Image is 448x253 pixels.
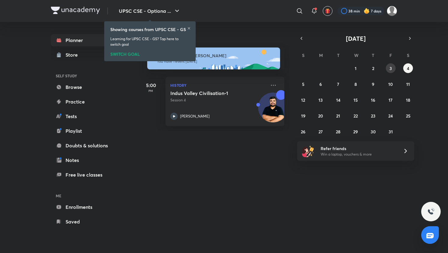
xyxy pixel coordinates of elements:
[351,63,361,73] button: October 1, 2025
[388,113,393,119] abbr: October 24, 2025
[51,125,122,137] a: Playlist
[51,169,122,181] a: Free live classes
[301,113,305,119] abbr: October 19, 2025
[170,82,266,89] p: History
[51,201,122,213] a: Enrollments
[351,79,361,89] button: October 8, 2025
[298,111,308,121] button: October 19, 2025
[386,111,396,121] button: October 24, 2025
[51,96,122,108] a: Practice
[298,95,308,105] button: October 12, 2025
[407,52,409,58] abbr: Saturday
[364,8,370,14] img: streak
[333,79,343,89] button: October 7, 2025
[51,216,122,228] a: Saved
[110,36,190,47] p: Learning for UPSC CSE - GS? Tap here to switch goal
[333,95,343,105] button: October 14, 2025
[298,127,308,136] button: October 26, 2025
[333,111,343,121] button: October 21, 2025
[319,52,323,58] abbr: Monday
[386,95,396,105] button: October 17, 2025
[51,49,122,61] a: Store
[316,111,325,121] button: October 20, 2025
[336,129,340,135] abbr: October 28, 2025
[110,26,186,33] h6: Showing courses from UPSC CSE - GS
[406,113,411,119] abbr: October 25, 2025
[316,79,325,89] button: October 6, 2025
[301,97,305,103] abbr: October 12, 2025
[351,127,361,136] button: October 29, 2025
[368,127,378,136] button: October 30, 2025
[318,97,323,103] abbr: October 13, 2025
[368,95,378,105] button: October 16, 2025
[388,81,393,87] abbr: October 10, 2025
[180,114,210,119] p: [PERSON_NAME]
[51,7,100,14] img: Company Logo
[258,96,288,125] img: Avatar
[170,97,266,103] p: Session 4
[386,79,396,89] button: October 10, 2025
[354,113,358,119] abbr: October 22, 2025
[353,129,358,135] abbr: October 29, 2025
[302,52,304,58] abbr: Sunday
[336,97,340,103] abbr: October 14, 2025
[372,52,374,58] abbr: Thursday
[51,71,122,81] h6: SELF STUDY
[406,81,410,87] abbr: October 11, 2025
[157,59,275,64] p: You have 1 event [DATE]
[323,6,332,16] button: avatar
[139,82,163,89] h5: 5:00
[319,81,322,87] abbr: October 6, 2025
[51,154,122,166] a: Notes
[403,111,413,121] button: October 25, 2025
[355,65,357,71] abbr: October 1, 2025
[306,34,406,43] button: [DATE]
[406,97,410,103] abbr: October 18, 2025
[389,129,393,135] abbr: October 31, 2025
[333,127,343,136] button: October 28, 2025
[371,113,375,119] abbr: October 23, 2025
[389,97,393,103] abbr: October 17, 2025
[321,152,396,157] p: Win a laptop, vouchers & more
[354,52,358,58] abbr: Wednesday
[51,34,122,46] a: Planner
[318,129,323,135] abbr: October 27, 2025
[354,81,357,87] abbr: October 8, 2025
[147,47,280,69] img: afternoon
[403,79,413,89] button: October 11, 2025
[368,111,378,121] button: October 23, 2025
[110,50,190,56] div: SWITCH GOAL
[337,81,339,87] abbr: October 7, 2025
[298,79,308,89] button: October 5, 2025
[302,81,304,87] abbr: October 5, 2025
[368,63,378,73] button: October 2, 2025
[389,65,392,71] abbr: October 3, 2025
[316,127,325,136] button: October 27, 2025
[368,79,378,89] button: October 9, 2025
[351,95,361,105] button: October 15, 2025
[387,6,397,16] img: Ayush Kumar
[51,81,122,93] a: Browse
[372,81,374,87] abbr: October 9, 2025
[407,65,409,71] abbr: October 4, 2025
[301,129,305,135] abbr: October 26, 2025
[325,8,330,14] img: avatar
[157,53,275,58] h6: Good afternoon, [PERSON_NAME]
[403,95,413,105] button: October 18, 2025
[51,139,122,152] a: Doubts & solutions
[302,145,314,157] img: referral
[170,90,246,96] h5: Indus Valley Civilisation-1
[336,113,340,119] abbr: October 21, 2025
[427,208,435,215] img: ttu
[346,34,366,43] span: [DATE]
[386,63,396,73] button: October 3, 2025
[371,129,376,135] abbr: October 30, 2025
[318,113,323,119] abbr: October 20, 2025
[147,34,290,41] h4: [DATE]
[115,5,184,17] button: UPSC CSE - Optiona ...
[51,110,122,122] a: Tests
[337,52,340,58] abbr: Tuesday
[372,65,374,71] abbr: October 2, 2025
[371,97,375,103] abbr: October 16, 2025
[389,52,392,58] abbr: Friday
